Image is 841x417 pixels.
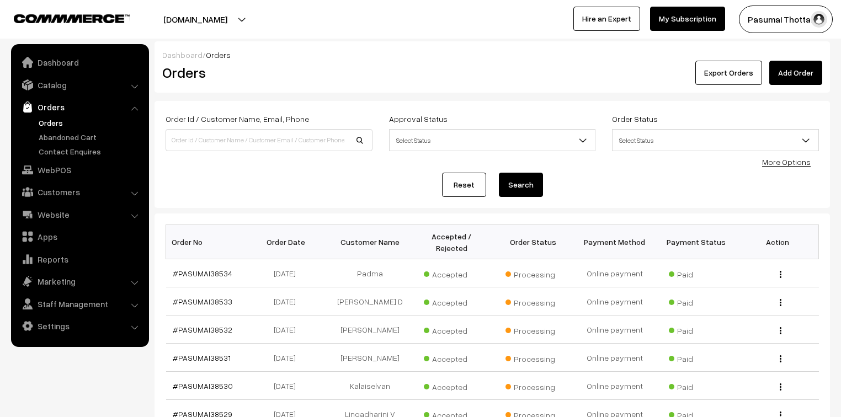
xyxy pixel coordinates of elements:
span: Accepted [424,378,479,393]
span: Paid [669,350,724,365]
a: Contact Enquires [36,146,145,157]
span: Select Status [389,129,596,151]
label: Approval Status [389,113,448,125]
td: [PERSON_NAME] D [329,287,411,316]
input: Order Id / Customer Name / Customer Email / Customer Phone [166,129,372,151]
a: #PASUMAI38530 [173,381,233,391]
img: user [811,11,827,28]
td: Online payment [574,259,656,287]
td: Padma [329,259,411,287]
th: Accepted / Rejected [411,225,492,259]
span: Paid [669,294,724,308]
a: Dashboard [14,52,145,72]
a: My Subscription [650,7,725,31]
a: #PASUMAI38533 [173,297,232,306]
span: Accepted [424,322,479,336]
a: Orders [36,117,145,129]
span: Processing [505,350,561,365]
td: [PERSON_NAME] [329,344,411,372]
a: Catalog [14,75,145,95]
th: Action [737,225,819,259]
img: Menu [780,299,781,306]
span: Select Status [390,131,595,150]
td: Online payment [574,344,656,372]
th: Order No [166,225,248,259]
td: Online payment [574,287,656,316]
td: [DATE] [247,316,329,344]
th: Order Date [247,225,329,259]
a: Apps [14,227,145,247]
td: [DATE] [247,287,329,316]
a: #PASUMAI38531 [173,353,231,362]
a: Add Order [769,61,822,85]
td: [DATE] [247,372,329,400]
span: Accepted [424,266,479,280]
span: Paid [669,266,724,280]
td: Online payment [574,316,656,344]
a: More Options [762,157,811,167]
th: Payment Method [574,225,656,259]
img: Menu [780,383,781,391]
button: Export Orders [695,61,762,85]
a: Customers [14,182,145,202]
a: Marketing [14,271,145,291]
a: #PASUMAI38534 [173,269,232,278]
td: Kalaiselvan [329,372,411,400]
a: Settings [14,316,145,336]
span: Processing [505,294,561,308]
td: [DATE] [247,259,329,287]
button: [DOMAIN_NAME] [125,6,266,33]
img: COMMMERCE [14,14,130,23]
span: Paid [669,378,724,393]
a: WebPOS [14,160,145,180]
th: Order Status [492,225,574,259]
span: Accepted [424,350,479,365]
a: Dashboard [162,50,203,60]
a: Reset [442,173,486,197]
label: Order Status [612,113,658,125]
th: Payment Status [656,225,737,259]
button: Pasumai Thotta… [739,6,833,33]
th: Customer Name [329,225,411,259]
a: Website [14,205,145,224]
td: Online payment [574,372,656,400]
td: [DATE] [247,344,329,372]
h2: Orders [162,64,371,81]
img: Menu [780,355,781,362]
span: Processing [505,378,561,393]
span: Accepted [424,294,479,308]
span: Processing [505,322,561,336]
a: Reports [14,249,145,269]
a: Hire an Expert [573,7,640,31]
span: Select Status [612,129,819,151]
a: Orders [14,97,145,117]
img: Menu [780,271,781,278]
span: Orders [206,50,231,60]
img: Menu [780,327,781,334]
td: [PERSON_NAME] [329,316,411,344]
span: Paid [669,322,724,336]
a: Staff Management [14,294,145,314]
button: Search [499,173,543,197]
div: / [162,49,822,61]
span: Select Status [613,131,818,150]
span: Processing [505,266,561,280]
label: Order Id / Customer Name, Email, Phone [166,113,309,125]
a: COMMMERCE [14,11,110,24]
a: Abandoned Cart [36,131,145,143]
a: #PASUMAI38532 [173,325,232,334]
